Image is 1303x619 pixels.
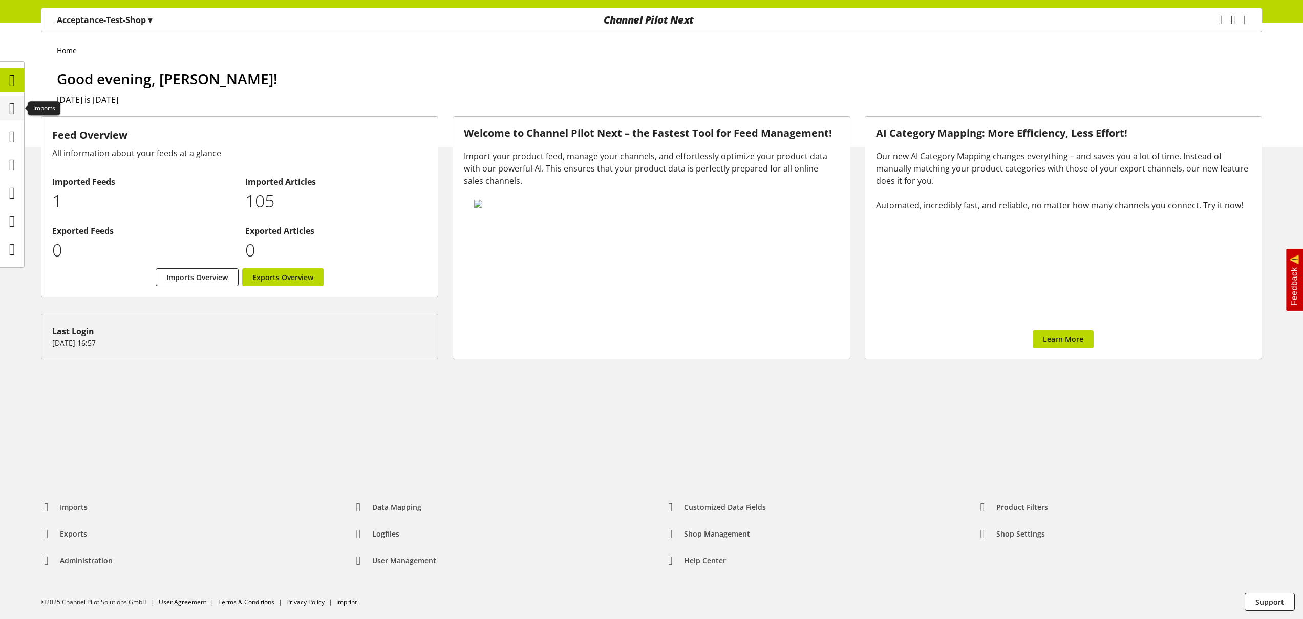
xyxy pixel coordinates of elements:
[372,528,399,539] span: Logfiles
[52,337,427,348] p: [DATE] 16:57
[996,502,1048,513] span: Product Filters
[52,127,427,143] h3: Feed Overview
[252,272,313,283] span: Exports Overview
[60,555,113,566] span: Administration
[876,127,1251,139] h3: AI Category Mapping: More Efficiency, Less Effort!
[345,551,444,570] a: User Management
[156,268,239,286] a: Imports Overview
[245,237,428,263] p: 0
[41,8,1262,32] nav: main navigation
[57,69,277,89] span: Good evening, [PERSON_NAME]!
[657,551,734,570] a: Help center
[245,225,428,237] h2: Exported Articles
[1285,248,1303,312] a: Feedback ⚠️
[28,101,60,116] div: Imports
[245,188,428,214] p: 105
[245,176,428,188] h2: Imported Articles
[372,555,436,566] span: User Management
[52,237,234,263] p: 0
[684,502,766,513] span: Customized Data Fields
[52,325,427,337] div: Last Login
[1033,330,1094,348] a: Learn More
[41,597,159,607] li: ©2025 Channel Pilot Solutions GmbH
[33,498,96,517] a: Imports
[33,525,95,543] a: Exports
[336,597,357,606] a: Imprint
[52,176,234,188] h2: Imported Feeds
[345,498,430,517] a: Data Mapping
[57,94,1262,106] h2: [DATE] is [DATE]
[286,597,325,606] a: Privacy Policy
[969,498,1056,517] a: Product Filters
[218,597,274,606] a: Terms & Conditions
[657,525,758,543] a: Shop Management
[33,551,121,570] a: Administration
[876,150,1251,211] div: Our new AI Category Mapping changes everything – and saves you a lot of time. Instead of manually...
[148,14,152,26] span: ▾
[1043,334,1083,345] span: Learn More
[657,498,774,517] a: Customized Data Fields
[684,528,750,539] span: Shop Management
[345,525,408,543] a: Logfiles
[1245,593,1295,611] button: Support
[166,272,228,283] span: Imports Overview
[159,597,206,606] a: User Agreement
[57,14,152,26] p: Acceptance-Test-Shop
[1255,596,1284,607] span: Support
[684,555,726,566] span: Help center
[52,225,234,237] h2: Exported Feeds
[464,150,839,187] div: Import your product feed, manage your channels, and effortlessly optimize your product data with ...
[60,528,87,539] span: Exports
[60,502,88,513] span: Imports
[996,528,1045,539] span: Shop Settings
[372,502,421,513] span: Data Mapping
[969,525,1053,543] a: Shop Settings
[52,147,427,159] div: All information about your feeds at a glance
[474,200,826,208] img: 78e1b9dcff1e8392d83655fcfc870417.svg
[52,188,234,214] p: 1
[464,127,839,139] h3: Welcome to Channel Pilot Next – the Fastest Tool for Feed Management!
[242,268,324,286] a: Exports Overview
